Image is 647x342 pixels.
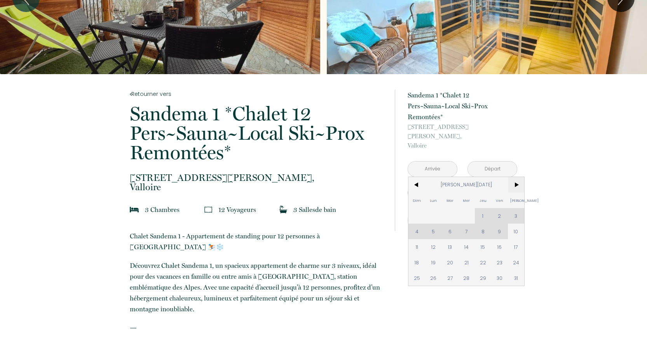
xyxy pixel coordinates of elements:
span: 23 [491,255,508,270]
span: 13 [441,239,458,255]
p: Découvrez Chalet Sandema 1, un spacieux appartement de charme sur 3 niveaux, idéal pour des vacan... [130,260,385,314]
span: Dim [408,193,425,208]
p: Valloire [408,122,517,150]
span: Mer [458,193,475,208]
input: Arrivée [408,161,457,177]
span: 30 [491,270,508,286]
span: 17 [508,239,525,255]
span: 28 [458,270,475,286]
span: 12 [425,239,442,255]
span: 22 [475,255,492,270]
p: Sandema 1 *Chalet 12 Pers~Sauna~Local Ski~Prox Remontées* [408,90,517,122]
span: s [177,206,180,214]
span: [STREET_ADDRESS][PERSON_NAME], [408,122,517,141]
span: 11 [408,239,425,255]
span: 15 [475,239,492,255]
span: [STREET_ADDRESS][PERSON_NAME], [130,173,385,182]
span: 16 [491,239,508,255]
input: Départ [468,161,517,177]
p: 3 Chambre [145,204,180,215]
span: 31 [508,270,525,286]
span: < [408,177,425,193]
span: s [253,206,256,214]
p: Sandema 1 *Chalet 12 Pers~Sauna~Local Ski~Prox Remontées* [130,104,385,162]
span: [PERSON_NAME] [508,193,525,208]
span: 19 [425,255,442,270]
span: [PERSON_NAME][DATE] [425,177,508,193]
p: ⸻ [130,322,385,333]
span: Jeu [475,193,492,208]
span: 14 [458,239,475,255]
span: Ven [491,193,508,208]
span: 29 [475,270,492,286]
span: 26 [425,270,442,286]
span: 25 [408,270,425,286]
span: 27 [441,270,458,286]
p: Valloire [130,173,385,192]
span: 10 [508,224,525,239]
button: Réserver [408,210,517,231]
span: 24 [508,255,525,270]
p: 12 Voyageur [218,204,256,215]
span: > [508,177,525,193]
img: guests [204,206,212,214]
p: 3 Salle de bain [293,204,336,215]
span: s [312,206,315,214]
span: 18 [408,255,425,270]
p: Chalet Sandema 1 - Appartement de standing pour 12 personnes à [GEOGRAPHIC_DATA] ⛷️❄️ [130,231,385,252]
span: 21 [458,255,475,270]
a: Retourner vers [130,90,385,98]
span: Lun [425,193,442,208]
span: 20 [441,255,458,270]
span: Mar [441,193,458,208]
